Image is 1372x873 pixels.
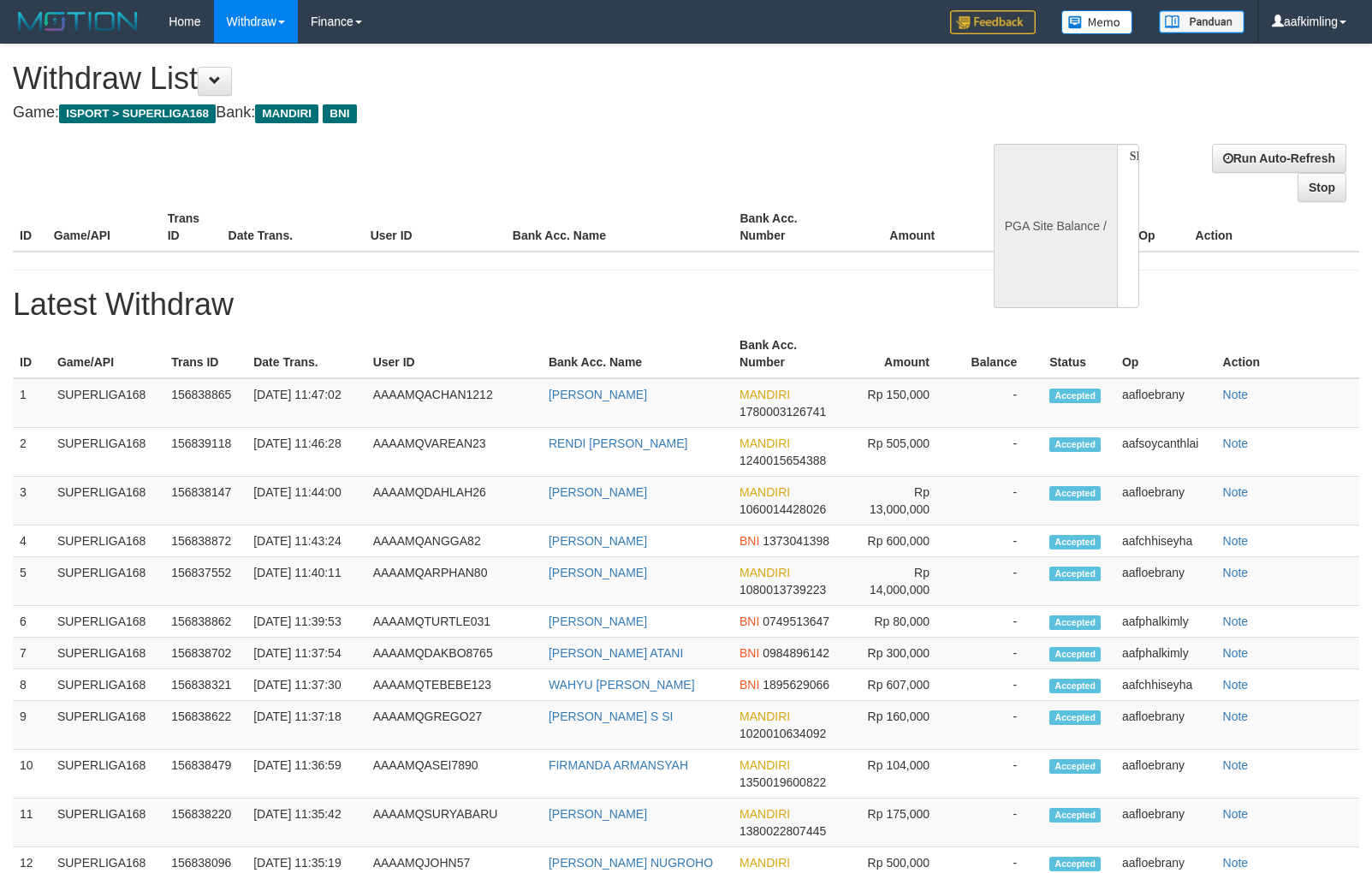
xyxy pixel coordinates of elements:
td: AAAAMQGREGO27 [366,701,542,750]
span: BNI [739,678,759,692]
span: MANDIRI [739,758,790,772]
td: Rp 150,000 [845,378,955,428]
a: RENDI [PERSON_NAME] [549,436,688,450]
span: 1080013739223 [739,583,826,597]
span: 0984896142 [763,646,829,660]
a: Note [1223,856,1249,870]
td: aafchhiseyha [1115,669,1216,701]
img: panduan.png [1159,10,1244,33]
th: Game/API [47,203,161,252]
td: AAAAMQTURTLE031 [366,606,542,638]
div: PGA Site Balance / [994,144,1117,308]
th: Action [1189,203,1359,252]
th: Bank Acc. Number [733,330,845,378]
a: Note [1223,678,1249,692]
th: Op [1131,203,1188,252]
a: Run Auto-Refresh [1212,144,1346,173]
td: 3 [13,477,50,526]
td: [DATE] 11:35:42 [246,799,365,847]
span: MANDIRI [739,485,790,499]
span: Accepted [1049,857,1101,871]
td: SUPERLIGA168 [50,799,164,847]
td: Rp 175,000 [845,799,955,847]
td: 156838702 [164,638,246,669]
td: [DATE] 11:43:24 [246,526,365,557]
td: AAAAMQARPHAN80 [366,557,542,606]
span: BNI [739,615,759,628]
span: MANDIRI [739,436,790,450]
th: Date Trans. [222,203,364,252]
span: 1895629066 [763,678,829,692]
td: SUPERLIGA168 [50,378,164,428]
td: SUPERLIGA168 [50,557,164,606]
td: 9 [13,701,50,750]
td: aafsoycanthlai [1115,428,1216,477]
a: [PERSON_NAME] [549,388,647,401]
a: Note [1223,758,1249,772]
td: - [955,378,1042,428]
td: 11 [13,799,50,847]
span: BNI [323,104,356,123]
a: Note [1223,388,1249,401]
td: - [955,526,1042,557]
td: AAAAMQACHAN1212 [366,378,542,428]
td: AAAAMQVAREAN23 [366,428,542,477]
span: ISPORT > SUPERLIGA168 [59,104,216,123]
td: AAAAMQSURYABARU [366,799,542,847]
td: - [955,428,1042,477]
td: - [955,799,1042,847]
th: Trans ID [164,330,246,378]
td: AAAAMQASEI7890 [366,750,542,799]
th: Action [1216,330,1359,378]
td: aafloebrany [1115,477,1216,526]
td: [DATE] 11:37:18 [246,701,365,750]
td: 156838862 [164,606,246,638]
span: Accepted [1049,647,1101,662]
td: 156838622 [164,701,246,750]
a: [PERSON_NAME] ATANI [549,646,683,660]
td: aafphalkimly [1115,606,1216,638]
th: Bank Acc. Name [542,330,733,378]
td: [DATE] 11:40:11 [246,557,365,606]
td: SUPERLIGA168 [50,750,164,799]
td: 156838147 [164,477,246,526]
td: AAAAMQTEBEBE123 [366,669,542,701]
a: [PERSON_NAME] [549,615,647,628]
td: Rp 104,000 [845,750,955,799]
span: MANDIRI [739,388,790,401]
th: Game/API [50,330,164,378]
td: - [955,750,1042,799]
h4: Game: Bank: [13,104,898,122]
td: Rp 300,000 [845,638,955,669]
td: Rp 14,000,000 [845,557,955,606]
img: Button%20Memo.svg [1061,10,1133,34]
td: 156837552 [164,557,246,606]
td: Rp 607,000 [845,669,955,701]
td: 156839118 [164,428,246,477]
span: MANDIRI [739,856,790,870]
td: SUPERLIGA168 [50,428,164,477]
span: 1350019600822 [739,775,826,789]
a: Note [1223,566,1249,579]
span: Accepted [1049,759,1101,774]
a: Note [1223,436,1249,450]
th: User ID [364,203,506,252]
td: SUPERLIGA168 [50,638,164,669]
td: aafloebrany [1115,701,1216,750]
td: [DATE] 11:37:54 [246,638,365,669]
td: 10 [13,750,50,799]
td: 7 [13,638,50,669]
span: Accepted [1049,679,1101,693]
td: Rp 80,000 [845,606,955,638]
a: Note [1223,807,1249,821]
td: [DATE] 11:36:59 [246,750,365,799]
td: SUPERLIGA168 [50,606,164,638]
span: Accepted [1049,710,1101,725]
span: MANDIRI [739,566,790,579]
td: Rp 505,000 [845,428,955,477]
a: Stop [1298,173,1346,202]
span: 1240015654388 [739,454,826,467]
td: 8 [13,669,50,701]
th: ID [13,203,47,252]
span: 1020010634092 [739,727,826,740]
